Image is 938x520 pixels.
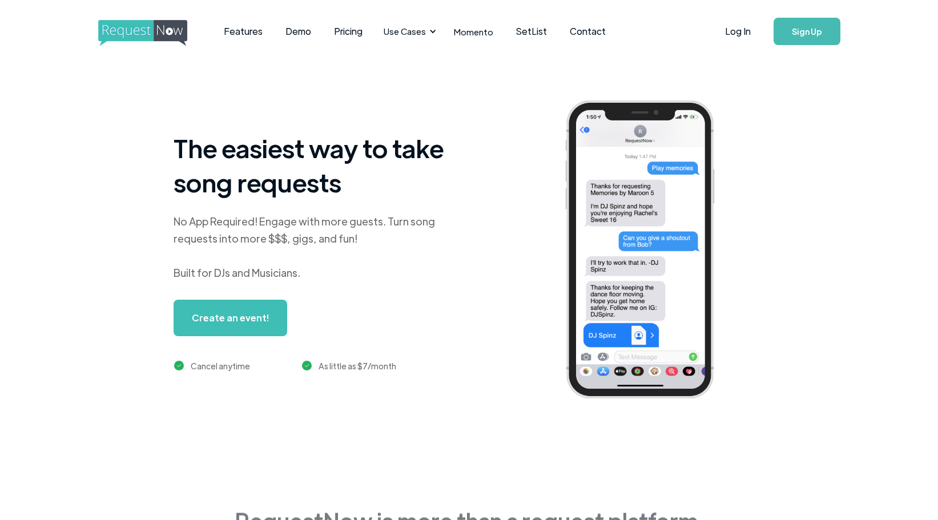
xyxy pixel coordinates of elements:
[774,18,840,45] a: Sign Up
[174,300,287,336] a: Create an event!
[174,213,459,281] div: No App Required! Engage with more guests. Turn song requests into more $$$, gigs, and fun! Built ...
[323,14,374,49] a: Pricing
[274,14,323,49] a: Demo
[558,14,617,49] a: Contact
[377,14,440,49] div: Use Cases
[191,359,250,373] div: Cancel anytime
[174,361,184,370] img: green checkmark
[442,15,505,49] a: Momento
[384,25,426,38] div: Use Cases
[174,131,459,199] h1: The easiest way to take song requests
[714,11,762,51] a: Log In
[319,359,396,373] div: As little as $7/month
[552,92,745,410] img: iphone screenshot
[212,14,274,49] a: Features
[98,20,208,46] img: requestnow logo
[505,14,558,49] a: SetList
[98,20,184,43] a: home
[302,361,312,370] img: green checkmark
